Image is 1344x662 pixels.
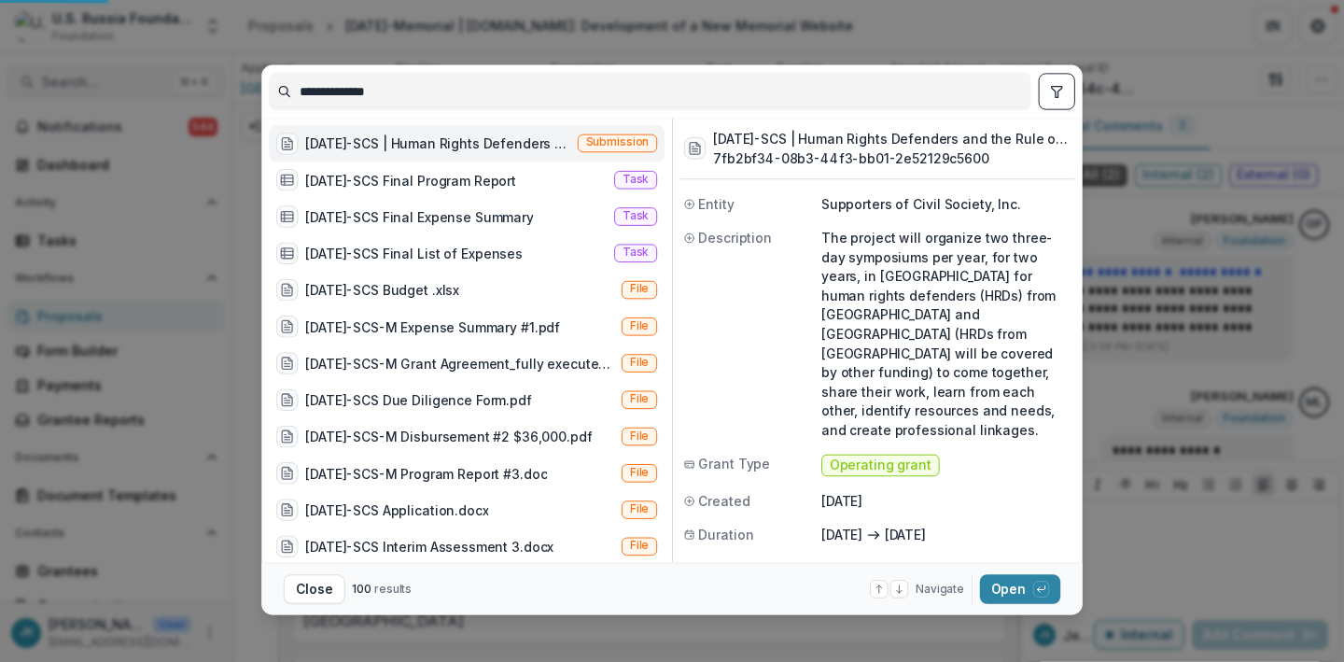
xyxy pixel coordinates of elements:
[630,540,650,553] span: File
[630,430,650,443] span: File
[305,354,614,373] div: [DATE]-SCS-M Grant Agreement_fully executed.pdf
[630,503,650,516] span: File
[623,210,649,223] span: Task
[821,525,862,544] p: [DATE]
[305,207,533,227] div: [DATE]-SCS Final Expense Summary
[698,525,753,544] span: Duration
[623,246,649,260] span: Task
[374,582,412,596] span: results
[630,393,650,406] span: File
[305,134,570,154] div: [DATE]-SCS | Human Rights Defenders and the Rule of Law (The project will organize two three-day ...
[821,194,1071,214] p: Supporters of Civil Society, Inc.
[980,574,1060,603] button: Open
[305,500,488,520] div: [DATE]-SCS Application.docx
[821,228,1071,440] p: The project will organize two three-day symposiums per year, for two years, in [GEOGRAPHIC_DATA] ...
[305,317,560,337] div: [DATE]-SCS-M Expense Summary #1.pdf
[830,458,931,472] span: Operating grant
[623,174,649,187] span: Task
[698,559,768,579] span: Requested
[698,194,734,214] span: Entity
[630,357,650,370] span: File
[305,428,592,447] div: [DATE]-SCS-M Disbursement #2 $36,000.pdf
[305,244,523,263] div: [DATE]-SCS Final List of Expenses
[284,574,345,603] button: Close
[698,491,749,511] span: Created
[630,283,650,296] span: File
[630,320,650,333] span: File
[1039,73,1075,109] button: toggle filters
[821,559,1071,579] p: $144,926.00
[885,525,926,544] p: [DATE]
[305,171,516,190] div: [DATE]-SCS Final Program Report
[713,129,1071,148] h3: [DATE]-SCS | Human Rights Defenders and the Rule of Law
[698,455,770,474] span: Grant Type
[305,281,459,301] div: [DATE]-SCS Budget .xlsx
[305,538,553,557] div: [DATE]-SCS Interim Assessment 3.docx
[352,582,371,596] span: 100
[713,148,1071,168] h3: 7fb2bf34-08b3-44f3-bb01-2e52129c5600
[630,467,650,480] span: File
[916,581,964,598] span: Navigate
[821,491,1071,511] p: [DATE]
[586,136,650,149] span: Submission
[698,228,772,247] span: Description
[305,464,547,484] div: [DATE]-SCS-M Program Report #3.doc
[305,390,531,410] div: [DATE]-SCS Due Diligence Form.pdf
